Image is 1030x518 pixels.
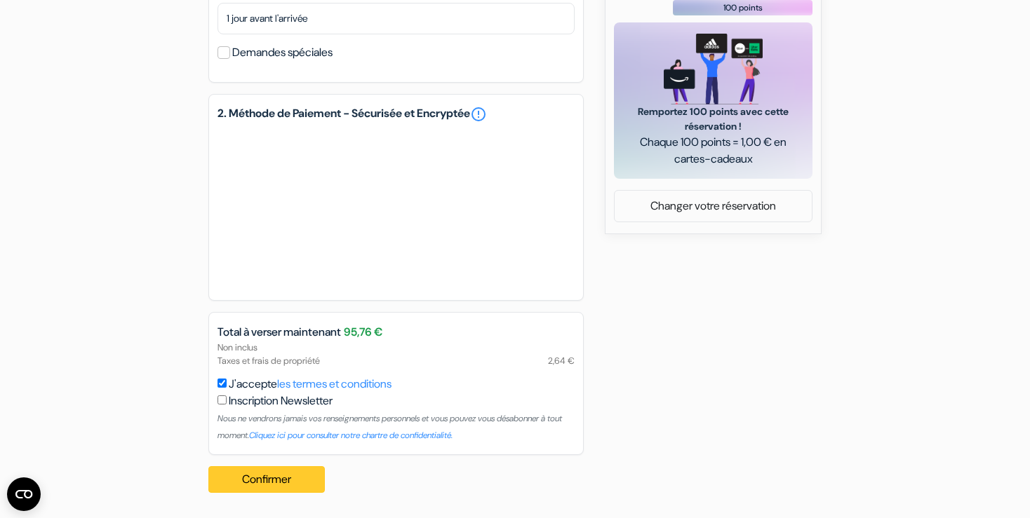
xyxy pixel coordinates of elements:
label: J'accepte [229,376,392,393]
button: Confirmer [208,466,325,493]
label: Inscription Newsletter [229,393,333,409]
span: Total à verser maintenant [218,324,341,341]
a: Changer votre réservation [615,193,812,219]
button: Open CMP widget [7,477,41,511]
span: Remportez 100 points avec cette réservation ! [631,104,796,134]
a: Cliquez ici pour consulter notre chartre de confidentialité. [249,430,453,441]
label: Demandes spéciales [232,43,333,62]
h5: 2. Méthode de Paiement - Sécurisée et Encryptée [218,106,575,123]
div: Non inclus Taxes et frais de propriété [209,341,583,367]
span: 2,64 € [548,354,575,367]
small: Nous ne vendrons jamais vos renseignements personnels et vous pouvez vous désabonner à tout moment. [218,413,562,441]
img: gift_card_hero_new.png [664,34,763,104]
span: Chaque 100 points = 1,00 € en cartes-cadeaux [631,134,796,168]
iframe: Cadre de saisie sécurisé pour le paiement [215,125,577,292]
span: 95,76 € [344,324,382,341]
span: 100 points [723,1,763,14]
a: les termes et conditions [277,376,392,391]
a: error_outline [470,106,487,123]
